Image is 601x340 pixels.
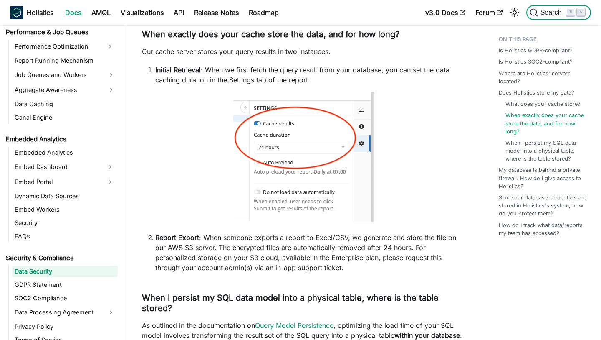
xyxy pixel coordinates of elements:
[12,160,103,174] a: Embed Dashboard
[142,29,465,40] h3: When exactly does your cache store the data, and for how long?
[505,139,584,163] a: When I persist my SQL data model into a physical table, where is the table stored?
[27,8,53,18] b: Holistics
[12,306,118,319] a: Data Processing Agreement
[3,26,118,38] a: Performance & Job Queues
[538,9,567,16] span: Search
[499,221,588,237] a: How do I track what data/reports my team has accessed?
[12,98,118,110] a: Data Caching
[60,6,86,19] a: Docs
[3,252,118,264] a: Security & Compliance
[526,5,591,20] button: Search (Command+K)
[499,69,588,85] a: Where are Holistics' servers located?
[10,6,53,19] a: HolisticsHolistics
[103,175,118,189] button: Expand sidebar category 'Embed Portal'
[12,55,118,66] a: Report Running Mechanism
[155,233,199,242] strong: Report Export
[12,230,118,242] a: FAQs
[255,321,333,330] a: Query Model Persistence
[142,293,465,314] h3: When I persist my SQL data model into a physical table, where is the table stored?
[116,6,169,19] a: Visualizations
[155,66,201,74] strong: Initial Retrieval
[499,46,573,54] a: Is Holistics GDPR-compliant?
[155,233,465,273] li: : When someone exports a report to Excel/CSV, we generate and store the file on our AWS S3 server...
[86,6,116,19] a: AMQL
[12,279,118,291] a: GDPR Statement
[499,58,573,66] a: Is Holistics SOC2-compliant?
[505,100,581,108] a: What does your cache store?
[505,111,584,135] a: When exactly does your cache store the data, and for how long?
[499,166,588,190] a: My database is behind a private firewall. How do I give access to Holistics?
[155,65,465,85] li: : When we first fetch the query result from your database, you can set the data caching duration ...
[12,175,103,189] a: Embed Portal
[508,6,521,19] button: Switch between dark and light mode (currently light mode)
[470,6,508,19] a: Forum
[12,112,118,123] a: Canal Engine
[12,190,118,202] a: Dynamic Data Sources
[420,6,470,19] a: v3.0 Docs
[142,46,465,56] p: Our cache server stores your query results in two instances:
[566,8,575,16] kbd: ⌘
[12,40,103,53] a: Performance Optimization
[12,204,118,215] a: Embed Workers
[169,6,189,19] a: API
[12,321,118,332] a: Privacy Policy
[244,6,284,19] a: Roadmap
[3,133,118,145] a: Embedded Analytics
[10,6,23,19] img: Holistics
[499,194,588,218] a: Since our database credentials are stored in Holistics's system, how do you protect them?
[499,89,574,97] a: Does Holistics store my data?
[12,217,118,229] a: Security
[103,160,118,174] button: Expand sidebar category 'Embed Dashboard'
[12,266,118,277] a: Data Security
[12,68,118,82] a: Job Queues and Workers
[12,292,118,304] a: SOC2 Compliance
[394,331,460,340] strong: within your database
[12,147,118,158] a: Embedded Analytics
[103,40,118,53] button: Expand sidebar category 'Performance Optimization'
[577,8,585,16] kbd: K
[189,6,244,19] a: Release Notes
[12,83,118,97] a: Aggregate Awareness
